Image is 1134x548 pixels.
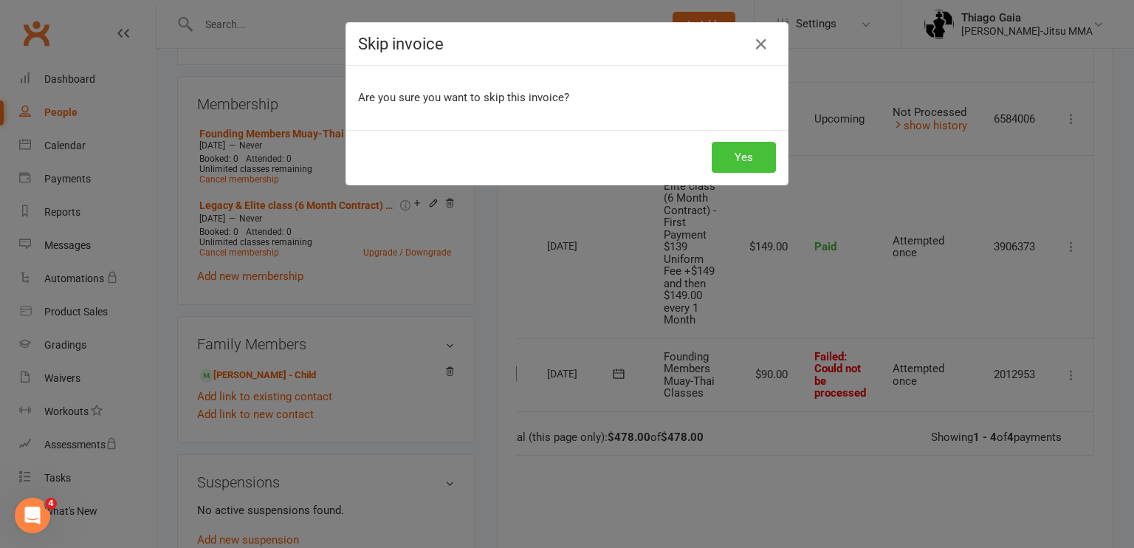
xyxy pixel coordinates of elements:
h4: Skip invoice [358,35,776,53]
iframe: Intercom live chat [15,498,50,533]
button: Yes [712,142,776,173]
span: 4 [45,498,57,510]
span: Are you sure you want to skip this invoice? [358,91,569,104]
button: Close [749,32,773,56]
